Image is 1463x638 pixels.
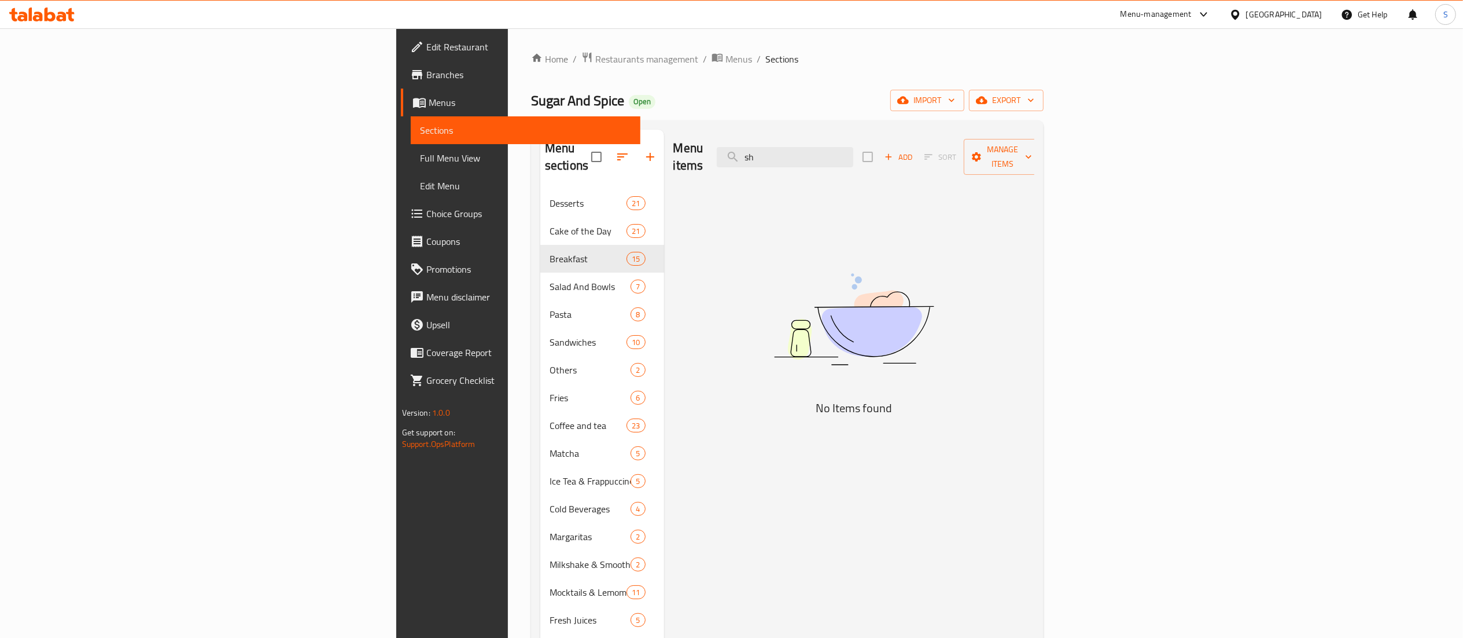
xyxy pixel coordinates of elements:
[880,148,917,166] span: Add item
[631,504,644,515] span: 4
[712,52,752,67] a: Menus
[401,228,640,255] a: Coupons
[631,558,645,571] div: items
[978,93,1034,108] span: export
[550,585,627,599] div: Mocktails & Lemomade
[883,151,914,164] span: Add
[631,559,644,570] span: 2
[973,142,1032,171] span: Manage items
[627,419,645,432] div: items
[631,615,644,626] span: 5
[402,437,476,452] a: Support.OpsPlatform
[432,405,450,420] span: 1.0.0
[540,189,664,217] div: Desserts21
[627,224,645,238] div: items
[631,502,645,516] div: items
[540,300,664,328] div: Pasta8
[401,311,640,339] a: Upsell
[420,179,631,193] span: Edit Menu
[631,307,645,321] div: items
[673,140,703,174] h2: Menu items
[757,52,761,66] li: /
[627,585,645,599] div: items
[426,346,631,360] span: Coverage Report
[401,61,640,89] a: Branches
[411,172,640,200] a: Edit Menu
[725,52,752,66] span: Menus
[540,606,664,634] div: Fresh Juices5
[540,273,664,300] div: Salad And Bowls7
[550,280,631,294] span: Salad And Bowls
[550,391,631,405] div: Fries
[540,384,664,412] div: Fries6
[900,93,955,108] span: import
[631,474,645,488] div: items
[540,495,664,523] div: Cold Beverages4
[627,226,644,237] span: 21
[627,420,644,431] span: 23
[550,502,631,516] span: Cold Beverages
[426,262,631,276] span: Promotions
[540,356,664,384] div: Others2
[550,335,627,349] span: Sandwiches
[703,52,707,66] li: /
[401,89,640,116] a: Menus
[550,224,627,238] div: Cake of the Day
[550,558,631,571] span: Milkshake & Smoothies
[550,419,627,432] div: Coffee and tea
[631,448,644,459] span: 5
[540,523,664,551] div: Margaritas2
[631,446,645,460] div: items
[550,446,631,460] span: Matcha
[402,405,430,420] span: Version:
[631,365,644,376] span: 2
[540,217,664,245] div: Cake of the Day21
[631,613,645,627] div: items
[550,307,631,321] span: Pasta
[429,96,631,109] span: Menus
[627,337,644,348] span: 10
[540,412,664,439] div: Coffee and tea23
[631,281,644,292] span: 7
[627,252,645,266] div: items
[627,587,644,598] span: 11
[401,366,640,394] a: Grocery Checklist
[1121,8,1192,21] div: Menu-management
[969,90,1044,111] button: export
[550,530,631,544] span: Margaritas
[426,318,631,332] span: Upsell
[531,52,1044,67] nav: breadcrumb
[631,363,645,377] div: items
[550,474,631,488] span: Ice Tea & Frappuccino
[550,363,631,377] span: Others
[401,33,640,61] a: Edit Restaurant
[765,52,798,66] span: Sections
[401,255,640,283] a: Promotions
[550,252,627,266] span: Breakfast
[631,280,645,294] div: items
[880,148,917,166] button: Add
[631,391,645,405] div: items
[540,439,664,467] div: Matcha5
[964,139,1041,175] button: Manage items
[426,207,631,221] span: Choice Groups
[631,531,644,542] span: 2
[402,425,455,440] span: Get support on:
[420,151,631,165] span: Full Menu View
[540,467,664,495] div: Ice Tea & Frappuccino5
[584,145,609,169] span: Select all sections
[629,95,655,109] div: Open
[627,198,644,209] span: 21
[540,328,664,356] div: Sandwiches10
[426,290,631,304] span: Menu disclaimer
[631,530,645,544] div: items
[1246,8,1322,21] div: [GEOGRAPHIC_DATA]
